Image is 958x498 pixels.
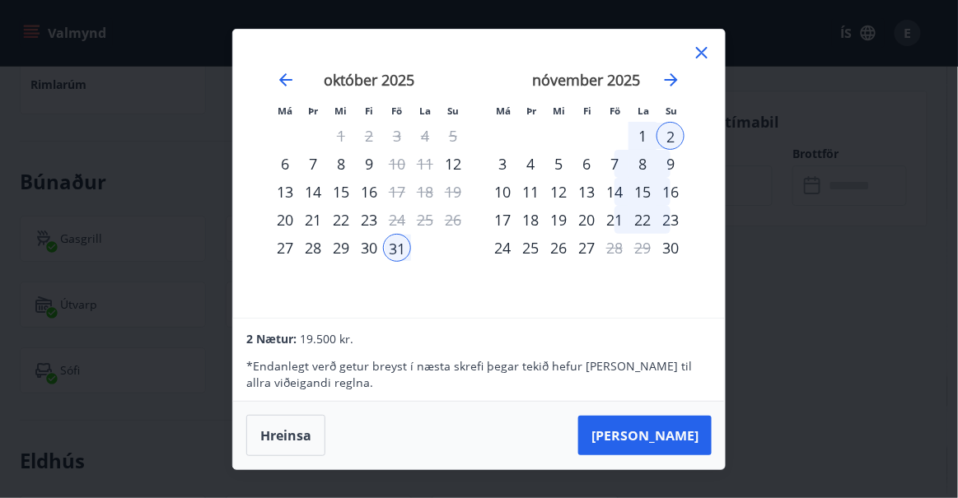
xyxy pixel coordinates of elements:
td: Not available. laugardagur, 4. október 2025 [411,122,439,150]
td: Choose mánudagur, 10. nóvember 2025 as your check-in date. It’s available. [488,178,516,206]
div: 6 [572,150,601,178]
button: Hreinsa [246,415,325,456]
div: 9 [657,150,685,178]
div: 7 [601,150,629,178]
div: 23 [355,206,383,234]
td: Choose miðvikudagur, 5. nóvember 2025 as your check-in date. It’s available. [544,150,572,178]
small: Su [447,105,459,117]
td: Choose mánudagur, 24. nóvember 2025 as your check-in date. It’s available. [488,234,516,262]
div: 7 [299,150,327,178]
td: Not available. fimmtudagur, 2. október 2025 [355,122,383,150]
small: Su [666,105,677,117]
td: Choose þriðjudagur, 18. nóvember 2025 as your check-in date. It’s available. [516,206,544,234]
td: Not available. sunnudagur, 26. október 2025 [439,206,467,234]
div: 22 [629,206,657,234]
div: 13 [572,178,601,206]
div: 14 [299,178,327,206]
div: 13 [271,178,299,206]
small: La [419,105,431,117]
div: 8 [327,150,355,178]
td: Not available. laugardagur, 18. október 2025 [411,178,439,206]
td: Choose þriðjudagur, 14. október 2025 as your check-in date. It’s available. [299,178,327,206]
small: Fi [583,105,591,117]
div: 14 [601,178,629,206]
td: Choose þriðjudagur, 11. nóvember 2025 as your check-in date. It’s available. [516,178,544,206]
div: 15 [327,178,355,206]
td: Choose fimmtudagur, 13. nóvember 2025 as your check-in date. It’s available. [572,178,601,206]
button: [PERSON_NAME] [578,416,712,455]
td: Choose laugardagur, 15. nóvember 2025 as your check-in date. It’s available. [629,178,657,206]
div: Aðeins útritun í boði [601,234,629,262]
p: * Endanlegt verð getur breyst í næsta skrefi þegar tekið hefur [PERSON_NAME] til allra viðeigandi... [246,358,711,391]
td: Choose föstudagur, 21. nóvember 2025 as your check-in date. It’s available. [601,206,629,234]
td: Choose föstudagur, 24. október 2025 as your check-in date. It’s available. [383,206,411,234]
div: Aðeins útritun í boði [383,206,411,234]
small: Mi [554,105,566,117]
td: Choose sunnudagur, 30. nóvember 2025 as your check-in date. It’s available. [657,234,685,262]
td: Selected as start date. föstudagur, 31. október 2025 [383,234,411,262]
small: Má [496,105,511,117]
td: Choose miðvikudagur, 12. nóvember 2025 as your check-in date. It’s available. [544,178,572,206]
td: Choose miðvikudagur, 15. október 2025 as your check-in date. It’s available. [327,178,355,206]
td: Choose fimmtudagur, 9. október 2025 as your check-in date. It’s available. [355,150,383,178]
div: 4 [516,150,544,178]
div: 25 [516,234,544,262]
div: 22 [327,206,355,234]
td: Choose þriðjudagur, 25. nóvember 2025 as your check-in date. It’s available. [516,234,544,262]
div: Aðeins útritun í boði [383,150,411,178]
div: 1 [629,122,657,150]
td: Choose fimmtudagur, 30. október 2025 as your check-in date. It’s available. [355,234,383,262]
div: 3 [488,150,516,178]
div: 5 [544,150,572,178]
div: 20 [572,206,601,234]
td: Choose laugardagur, 8. nóvember 2025 as your check-in date. It’s available. [629,150,657,178]
td: Selected. laugardagur, 1. nóvember 2025 [629,122,657,150]
td: Choose miðvikudagur, 26. nóvember 2025 as your check-in date. It’s available. [544,234,572,262]
div: 21 [299,206,327,234]
td: Choose þriðjudagur, 21. október 2025 as your check-in date. It’s available. [299,206,327,234]
div: 29 [327,234,355,262]
div: 24 [488,234,516,262]
td: Choose fimmtudagur, 27. nóvember 2025 as your check-in date. It’s available. [572,234,601,262]
td: Selected as end date. sunnudagur, 2. nóvember 2025 [657,122,685,150]
td: Choose mánudagur, 17. nóvember 2025 as your check-in date. It’s available. [488,206,516,234]
td: Not available. laugardagur, 29. nóvember 2025 [629,234,657,262]
td: Choose miðvikudagur, 19. nóvember 2025 as your check-in date. It’s available. [544,206,572,234]
small: Þr [526,105,536,117]
td: Choose mánudagur, 27. október 2025 as your check-in date. It’s available. [271,234,299,262]
td: Not available. föstudagur, 3. október 2025 [383,122,411,150]
td: Choose þriðjudagur, 28. október 2025 as your check-in date. It’s available. [299,234,327,262]
td: Choose mánudagur, 3. nóvember 2025 as your check-in date. It’s available. [488,150,516,178]
div: Aðeins innritun í boði [271,234,299,262]
td: Not available. sunnudagur, 5. október 2025 [439,122,467,150]
small: Má [278,105,292,117]
div: Aðeins útritun í boði [383,178,411,206]
div: 11 [516,178,544,206]
td: Choose fimmtudagur, 16. október 2025 as your check-in date. It’s available. [355,178,383,206]
td: Choose föstudagur, 10. október 2025 as your check-in date. It’s available. [383,150,411,178]
td: Choose sunnudagur, 9. nóvember 2025 as your check-in date. It’s available. [657,150,685,178]
div: 19 [544,206,572,234]
div: Aðeins innritun í boði [439,150,467,178]
small: La [638,105,649,117]
strong: nóvember 2025 [533,70,641,90]
td: Choose þriðjudagur, 4. nóvember 2025 as your check-in date. It’s available. [516,150,544,178]
td: Choose mánudagur, 6. október 2025 as your check-in date. It’s available. [271,150,299,178]
td: Choose miðvikudagur, 29. október 2025 as your check-in date. It’s available. [327,234,355,262]
strong: október 2025 [324,70,414,90]
div: 26 [544,234,572,262]
div: 27 [572,234,601,262]
td: Choose miðvikudagur, 22. október 2025 as your check-in date. It’s available. [327,206,355,234]
div: Aðeins innritun í boði [657,234,685,262]
div: 31 [383,234,411,262]
td: Choose fimmtudagur, 23. október 2025 as your check-in date. It’s available. [355,206,383,234]
div: 30 [355,234,383,262]
small: Mi [335,105,348,117]
small: Þr [308,105,318,117]
div: 16 [355,178,383,206]
td: Choose föstudagur, 14. nóvember 2025 as your check-in date. It’s available. [601,178,629,206]
div: 21 [601,206,629,234]
td: Choose föstudagur, 17. október 2025 as your check-in date. It’s available. [383,178,411,206]
td: Choose fimmtudagur, 20. nóvember 2025 as your check-in date. It’s available. [572,206,601,234]
div: Calendar [253,49,705,298]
